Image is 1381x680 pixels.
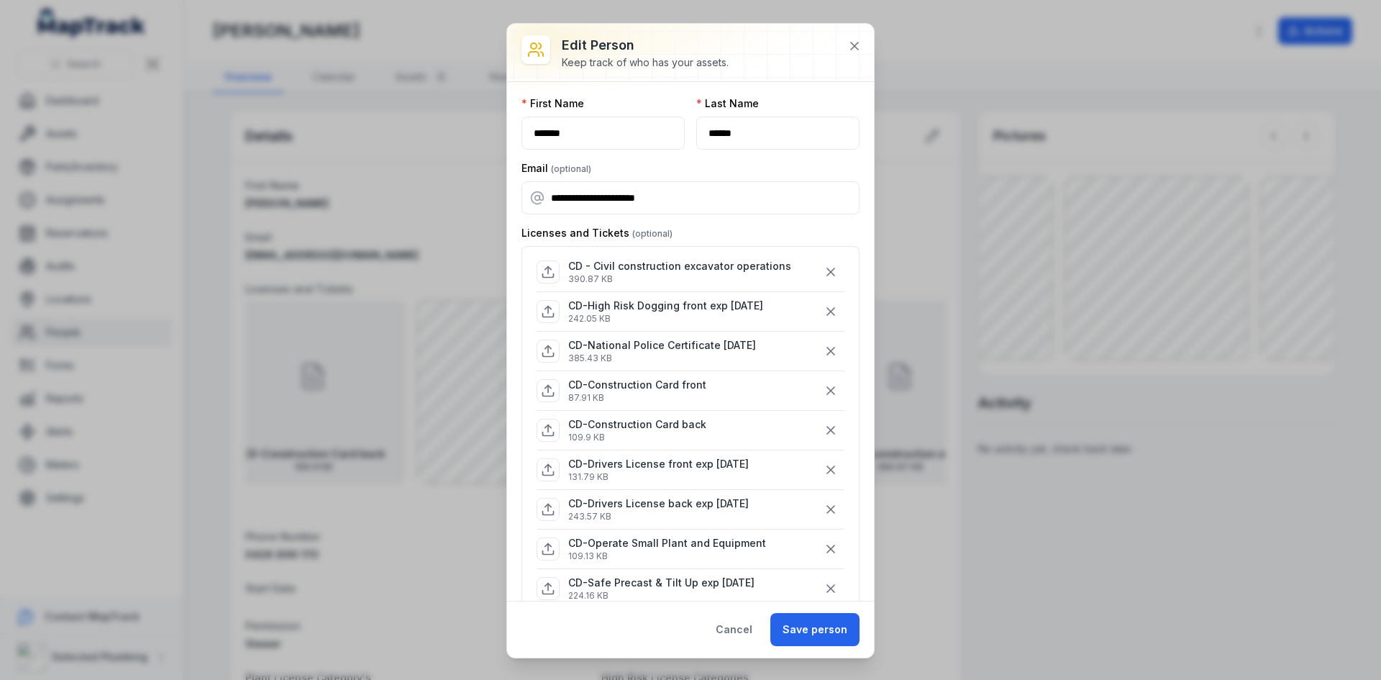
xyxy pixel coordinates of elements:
button: Save person [770,613,860,646]
p: 224.16 KB [568,590,755,602]
p: 87.91 KB [568,392,706,404]
button: Cancel [703,613,765,646]
p: 109.9 KB [568,432,706,443]
p: CD-Construction Card front [568,378,706,392]
p: CD - Civil construction excavator operations [568,259,791,273]
label: Last Name [696,96,759,111]
h3: Edit person [562,35,729,55]
p: CD-Drivers License front exp [DATE] [568,457,749,471]
p: CD-Safe Precast & Tilt Up exp [DATE] [568,576,755,590]
p: CD-Drivers License back exp [DATE] [568,497,749,511]
p: 385.43 KB [568,353,756,364]
p: CD-Operate Small Plant and Equipment [568,536,766,550]
p: 390.87 KB [568,273,791,285]
label: Email [521,161,591,176]
p: CD-High Risk Dogging front exp [DATE] [568,299,763,313]
div: Keep track of who has your assets. [562,55,729,70]
p: 131.79 KB [568,471,749,483]
p: 242.05 KB [568,313,763,325]
label: Licenses and Tickets [521,226,673,240]
label: First Name [521,96,584,111]
p: CD-Construction Card back [568,417,706,432]
p: CD-National Police Certificate [DATE] [568,338,756,353]
p: 243.57 KB [568,511,749,522]
p: 109.13 KB [568,550,766,562]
